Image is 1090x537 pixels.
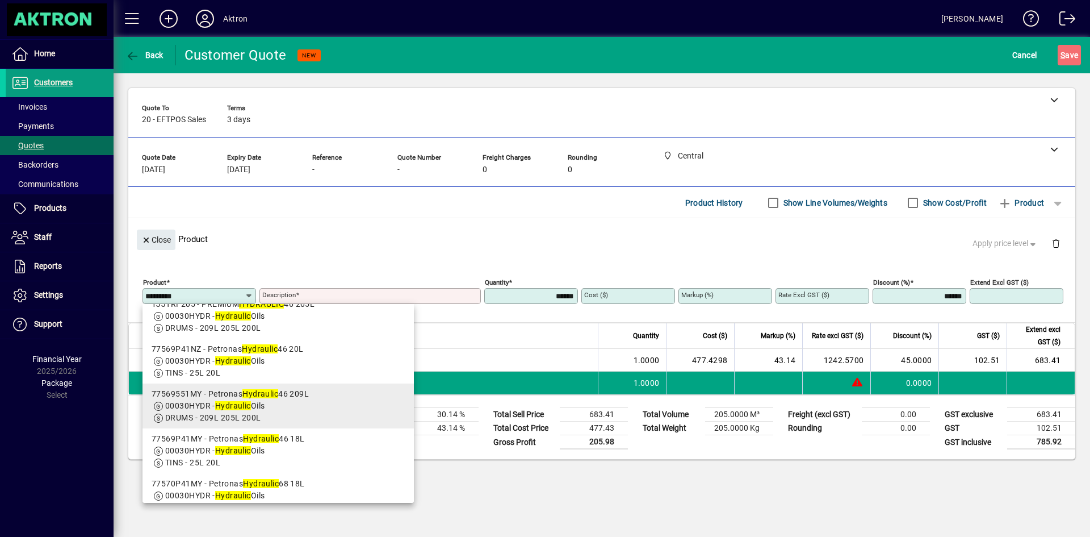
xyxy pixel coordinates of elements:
button: Delete [1042,230,1070,257]
td: 683.41 [1007,349,1075,372]
span: 00030HYDR - Oils [165,311,265,320]
span: Apply price level [972,238,1038,249]
td: 0.00 [862,408,930,422]
a: Knowledge Base [1014,2,1039,39]
td: GST inclusive [939,435,1007,449]
button: Back [123,45,166,65]
div: Product [128,218,1075,260]
div: 1JJTRF205 - PREMIUM 46 205L [152,298,405,310]
td: 205.0000 Kg [705,422,773,435]
mat-option: 77569P41MY - Petronas Hydraulic 46 18L [142,428,414,473]
a: Home [6,40,114,68]
a: Logout [1051,2,1076,39]
span: TINS - 25L 20L [165,458,220,467]
td: Total Volume [637,408,705,422]
button: Add [150,9,187,29]
span: GST ($) [977,330,1000,342]
span: Rate excl GST ($) [812,330,863,342]
mat-option: 77570P41MY - Petronas Hydraulic 68 18L [142,473,414,518]
span: DRUMS - 209L 205L 200L [165,323,261,332]
em: Hydraulic [242,344,278,353]
span: Support [34,319,62,328]
td: Total Sell Price [488,408,560,422]
em: Hydraulic [215,356,251,365]
span: Home [34,49,55,58]
span: Back [125,51,163,60]
td: Total Cost Price [488,422,560,435]
mat-option: 1JJTRF205 - PREMIUM HYDRAULIC 46 205L [142,294,414,339]
span: Extend excl GST ($) [1014,323,1060,348]
em: Hydraulic [243,434,279,443]
app-page-header-button: Back [114,45,176,65]
mat-option: 77569P41NZ - Petronas Hydraulic 46 20L [142,339,414,384]
span: 0 [568,165,572,174]
span: 3 days [227,115,250,124]
span: Settings [34,290,63,299]
div: Customer Quote [185,46,287,64]
em: Hydraulic [215,401,251,410]
mat-label: Description [262,291,296,299]
span: Customers [34,78,73,87]
td: 205.0000 M³ [705,408,773,422]
div: 77569P41MY - Petronas 46 18L [152,433,405,445]
mat-label: Cost ($) [584,291,608,299]
div: Aktron [223,10,248,28]
td: GST [939,422,1007,435]
span: Markup (%) [761,330,795,342]
td: 102.51 [938,349,1007,372]
td: 45.0000 [870,349,938,372]
div: 77569551MY - Petronas 46 209L [152,388,405,400]
a: Support [6,310,114,339]
td: 0.0000 [870,372,938,394]
em: Hydraulic [215,491,251,500]
span: 00030HYDR - Oils [165,446,265,455]
td: GST exclusive [939,408,1007,422]
a: Quotes [6,136,114,155]
span: S [1060,51,1065,60]
span: Communications [11,180,78,189]
a: Reports [6,252,114,281]
td: Rounding [782,422,862,435]
span: 20 - EFTPOS Sales [142,115,206,124]
a: Settings [6,281,114,310]
span: Package [41,378,72,388]
td: 683.41 [560,408,628,422]
app-page-header-button: Close [134,234,178,244]
button: Close [137,230,175,250]
span: ave [1060,46,1078,64]
span: Quotes [11,141,44,150]
td: Total Weight [637,422,705,435]
span: DRUMS - 209L 205L 200L [165,413,261,422]
span: TINS - 25L 20L [165,368,220,377]
span: Close [141,231,171,249]
span: Products [34,203,66,213]
a: Communications [6,174,114,194]
span: - [397,165,400,174]
em: Hydraulic [215,446,251,455]
span: [DATE] [227,165,250,174]
td: 785.92 [1007,435,1075,449]
a: Staff [6,223,114,252]
span: NEW [302,52,316,59]
mat-option: 77569551MY - Petronas Hydraulic 46 209L [142,384,414,428]
span: 00030HYDR - Oils [165,491,265,500]
span: Invoices [11,102,47,111]
mat-label: Product [143,278,166,286]
button: Save [1058,45,1081,65]
span: Payments [11,122,54,131]
em: Hydraulic [215,311,251,320]
td: 477.4298 [666,349,734,372]
span: Financial Year [32,355,82,364]
em: Hydraulic [243,479,279,488]
span: Cancel [1012,46,1037,64]
td: 0.00 [862,422,930,435]
mat-label: Extend excl GST ($) [970,278,1029,286]
td: 43.14 % [410,422,479,435]
div: 77569P41NZ - Petronas 46 20L [152,343,405,355]
a: Backorders [6,155,114,174]
app-page-header-button: Delete [1042,238,1070,248]
span: [DATE] [142,165,165,174]
span: Staff [34,232,52,242]
div: 77570P41MY - Petronas 68 18L [152,478,405,490]
em: Hydraulic [242,389,278,398]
